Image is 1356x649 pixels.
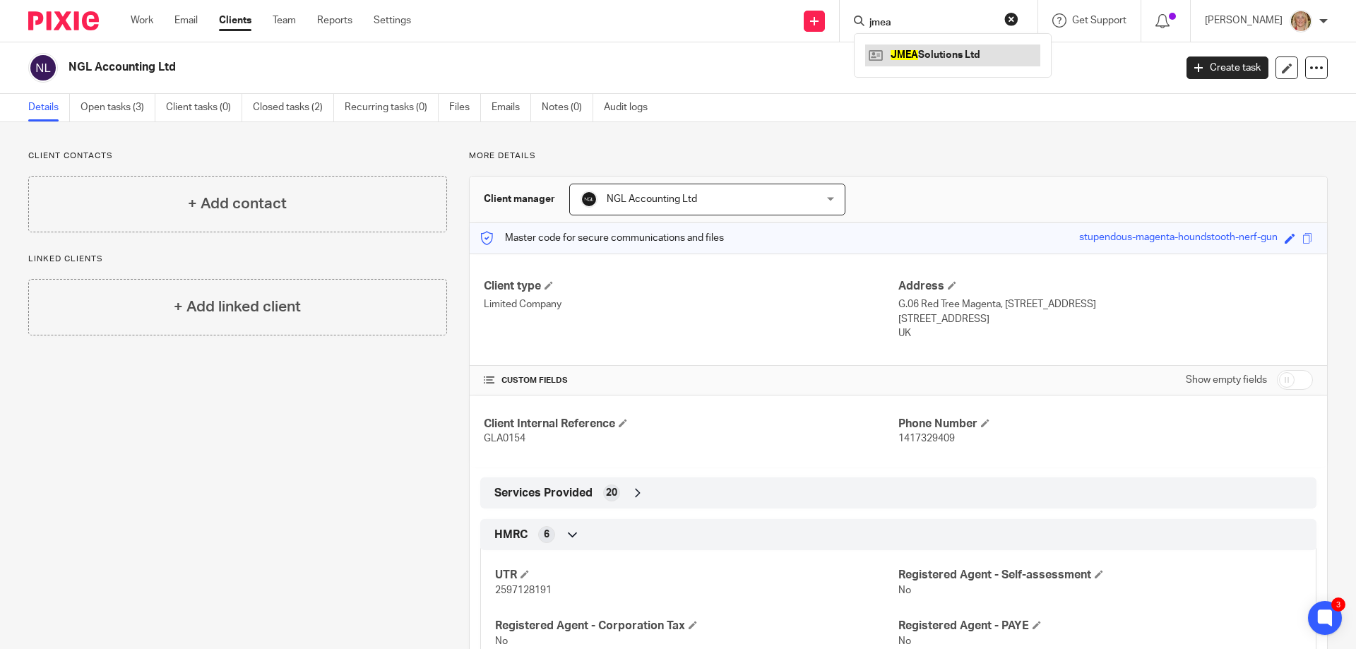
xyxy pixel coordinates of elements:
a: Settings [374,13,411,28]
img: JW%20photo.JPG [1290,10,1312,32]
p: More details [469,150,1328,162]
p: [PERSON_NAME] [1205,13,1283,28]
h4: Phone Number [898,417,1313,431]
a: Recurring tasks (0) [345,94,439,121]
button: Clear [1004,12,1018,26]
h4: Client Internal Reference [484,417,898,431]
h4: Client type [484,279,898,294]
span: No [898,585,911,595]
p: G.06 Red Tree Magenta, [STREET_ADDRESS] [898,297,1313,311]
a: Email [174,13,198,28]
a: Open tasks (3) [81,94,155,121]
span: NGL Accounting Ltd [607,194,697,204]
a: Notes (0) [542,94,593,121]
span: 6 [544,528,549,542]
h2: NGL Accounting Ltd [69,60,946,75]
span: No [495,636,508,646]
span: Services Provided [494,486,593,501]
span: No [898,636,911,646]
h4: Registered Agent - Self-assessment [898,568,1302,583]
a: Audit logs [604,94,658,121]
a: Emails [492,94,531,121]
p: UK [898,326,1313,340]
span: 20 [606,486,617,500]
a: Reports [317,13,352,28]
h4: Registered Agent - Corporation Tax [495,619,898,633]
p: Master code for secure communications and files [480,231,724,245]
div: 3 [1331,597,1345,612]
a: Create task [1186,56,1268,79]
h4: + Add contact [188,193,287,215]
span: 2597128191 [495,585,552,595]
p: [STREET_ADDRESS] [898,312,1313,326]
a: Files [449,94,481,121]
p: Limited Company [484,297,898,311]
h4: Registered Agent - PAYE [898,619,1302,633]
input: Search [868,17,995,30]
span: Get Support [1072,16,1126,25]
span: GLA0154 [484,434,525,443]
span: 1417329409 [898,434,955,443]
h4: + Add linked client [174,296,301,318]
a: Work [131,13,153,28]
a: Closed tasks (2) [253,94,334,121]
h3: Client manager [484,192,555,206]
a: Details [28,94,70,121]
h4: Address [898,279,1313,294]
img: NGL%20Logo%20Social%20Circle%20JPG.jpg [581,191,597,208]
h4: CUSTOM FIELDS [484,375,898,386]
h4: UTR [495,568,898,583]
label: Show empty fields [1186,373,1267,387]
a: Client tasks (0) [166,94,242,121]
a: Clients [219,13,251,28]
span: HMRC [494,528,528,542]
img: svg%3E [28,53,58,83]
img: Pixie [28,11,99,30]
a: Team [273,13,296,28]
div: stupendous-magenta-houndstooth-nerf-gun [1079,230,1278,246]
p: Client contacts [28,150,447,162]
p: Linked clients [28,254,447,265]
